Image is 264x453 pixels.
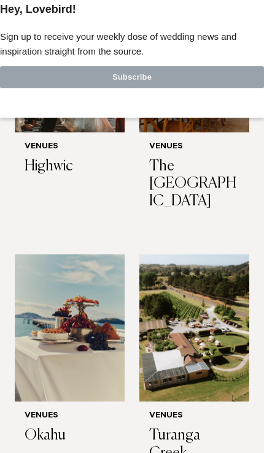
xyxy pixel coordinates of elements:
[149,411,239,422] h6: Venues
[14,143,98,156] span: Hey, Lovebird!
[25,142,115,153] h6: Venues
[25,411,115,422] h6: Venues
[15,254,125,402] img: Auckland Weddings Venues | Okahu
[25,158,115,175] h3: Highwic
[14,167,247,191] span: Sign up to receive your weekly dose of wedding news and inspiration straight from the source.
[25,427,115,444] h3: Okahu
[139,254,249,402] img: Auckland Weddings Venues | Turanga Creek Vineyard
[149,142,239,153] h6: Venues
[149,158,239,210] h3: The [GEOGRAPHIC_DATA]
[14,205,250,220] label: Email Address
